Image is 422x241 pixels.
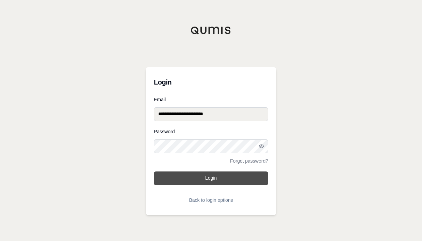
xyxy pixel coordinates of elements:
[154,193,268,207] button: Back to login options
[154,97,268,102] label: Email
[154,129,268,134] label: Password
[230,159,268,163] a: Forgot password?
[191,26,231,34] img: Qumis
[154,171,268,185] button: Login
[154,75,268,89] h3: Login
